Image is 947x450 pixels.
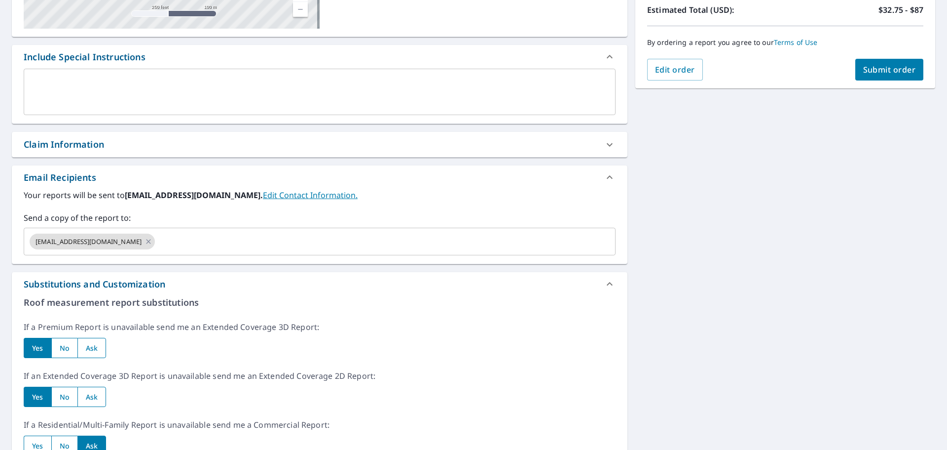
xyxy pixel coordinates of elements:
div: Email Recipients [12,165,627,189]
p: By ordering a report you agree to our [647,38,923,47]
div: Include Special Instructions [12,45,627,69]
span: Submit order [863,64,916,75]
label: Your reports will be sent to [24,189,616,201]
b: [EMAIL_ADDRESS][DOMAIN_NAME]. [125,190,263,201]
p: If a Premium Report is unavailable send me an Extended Coverage 3D Report: [24,321,616,333]
button: Edit order [647,59,703,81]
p: If an Extended Coverage 3D Report is unavailable send me an Extended Coverage 2D Report: [24,370,616,382]
p: Roof measurement report substitutions [24,296,616,309]
div: [EMAIL_ADDRESS][DOMAIN_NAME] [30,234,155,249]
div: Claim Information [12,132,627,157]
a: EditContactInfo [263,190,358,201]
div: Substitutions and Customization [24,278,165,291]
div: Email Recipients [24,171,96,184]
a: Current Level 17, Zoom Out [293,2,308,17]
a: Terms of Use [774,38,818,47]
div: Substitutions and Customization [12,272,627,296]
span: Edit order [655,64,695,75]
span: [EMAIL_ADDRESS][DOMAIN_NAME] [30,237,147,246]
p: Estimated Total (USD): [647,4,785,16]
p: If a Residential/Multi-Family Report is unavailable send me a Commercial Report: [24,419,616,431]
button: Submit order [855,59,924,81]
div: Include Special Instructions [24,50,146,64]
div: Claim Information [24,138,104,151]
p: $32.75 - $87 [878,4,923,16]
label: Send a copy of the report to: [24,212,616,224]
